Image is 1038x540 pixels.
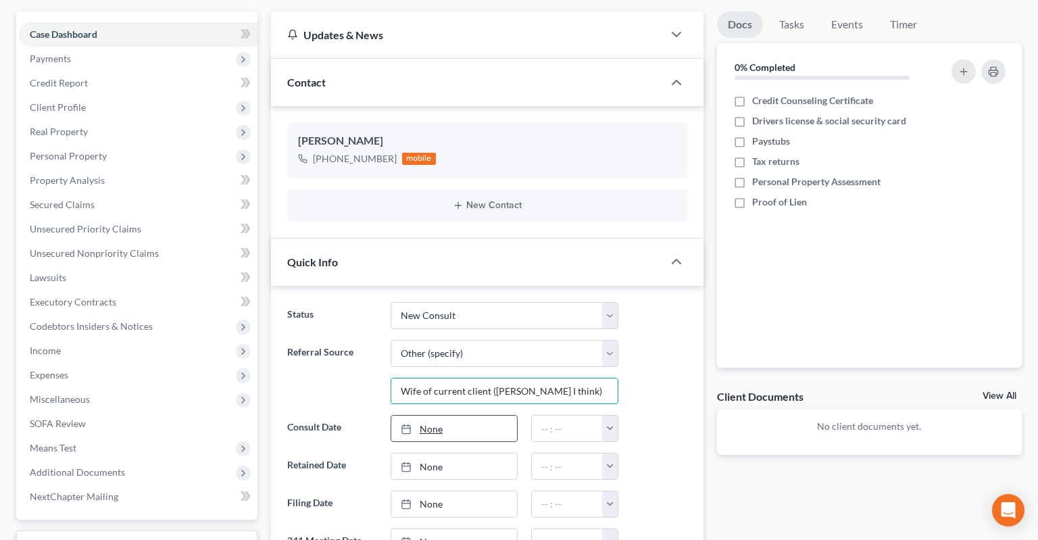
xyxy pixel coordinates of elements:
span: Credit Report [30,77,88,89]
span: Unsecured Nonpriority Claims [30,247,159,259]
p: No client documents yet. [728,420,1011,433]
span: Unsecured Priority Claims [30,223,141,235]
span: Means Test [30,442,76,453]
span: Income [30,345,61,356]
input: -- : -- [532,453,603,479]
input: -- : -- [532,416,603,441]
a: Unsecured Nonpriority Claims [19,241,257,266]
a: Credit Report [19,71,257,95]
input: -- : -- [532,491,603,517]
a: Lawsuits [19,266,257,290]
a: Unsecured Priority Claims [19,217,257,241]
span: Lawsuits [30,272,66,283]
span: Codebtors Insiders & Notices [30,320,153,332]
span: Proof of Lien [752,195,807,209]
strong: 0% Completed [735,62,795,73]
a: SOFA Review [19,412,257,436]
div: [PERSON_NAME] [298,133,676,149]
a: Events [820,11,874,38]
span: Personal Property Assessment [752,175,881,189]
span: Paystubs [752,134,790,148]
div: Client Documents [717,389,804,403]
button: New Contact [298,200,676,211]
span: NextChapter Mailing [30,491,118,502]
a: Tasks [768,11,815,38]
a: NextChapter Mailing [19,485,257,509]
a: Docs [717,11,763,38]
span: Secured Claims [30,199,95,210]
span: Executory Contracts [30,296,116,308]
a: Executory Contracts [19,290,257,314]
a: None [391,491,517,517]
span: Case Dashboard [30,28,97,40]
label: Filing Date [280,491,384,518]
label: Consult Date [280,415,384,442]
a: Secured Claims [19,193,257,217]
a: None [391,453,517,479]
a: None [391,416,517,441]
span: Quick Info [287,255,338,268]
div: [PHONE_NUMBER] [313,152,397,166]
span: Additional Documents [30,466,125,478]
div: Open Intercom Messenger [992,494,1024,526]
span: SOFA Review [30,418,86,429]
span: Real Property [30,126,88,137]
input: Other Referral Source [391,378,618,404]
span: Credit Counseling Certificate [752,94,873,107]
a: Property Analysis [19,168,257,193]
label: Status [280,302,384,329]
a: View All [983,391,1016,401]
a: Timer [879,11,928,38]
span: Payments [30,53,71,64]
span: Expenses [30,369,68,381]
span: Tax returns [752,155,799,168]
span: Drivers license & social security card [752,114,906,128]
span: Client Profile [30,101,86,113]
span: Personal Property [30,150,107,162]
div: mobile [402,153,436,165]
a: Case Dashboard [19,22,257,47]
label: Retained Date [280,453,384,480]
span: Miscellaneous [30,393,90,405]
label: Referral Source [280,340,384,405]
span: Property Analysis [30,174,105,186]
span: Contact [287,76,326,89]
div: Updates & News [287,28,647,42]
